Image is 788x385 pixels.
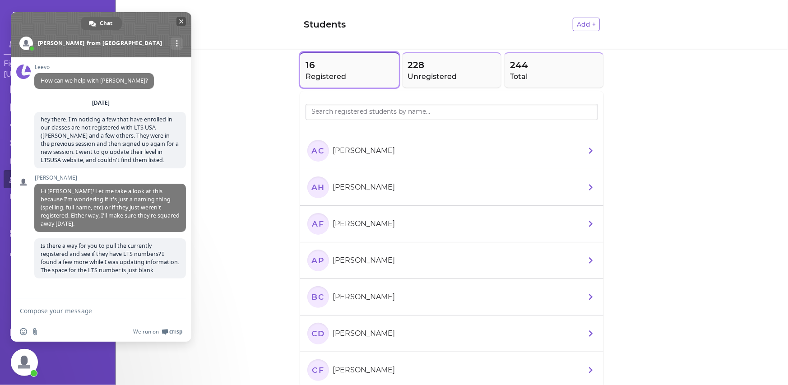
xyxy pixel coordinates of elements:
a: We run onCrisp [133,328,182,335]
a: Staff [4,98,111,116]
button: 244Total [505,52,603,88]
a: Skate Rentals [4,224,111,242]
a: Profile [4,306,111,324]
a: Disclosures [4,206,111,224]
span: Crisp [169,328,182,335]
span: 228 [408,59,496,71]
span: Hi [PERSON_NAME]! Let me take a look at this because I'm wondering if it's just a naming thing (s... [41,187,180,227]
div: [DATE] [93,100,110,106]
span: [PERSON_NAME] [34,175,186,181]
a: Settings [4,116,111,134]
a: AH[PERSON_NAME] [300,169,603,206]
text: AP [311,255,324,265]
span: Leevo [11,9,49,25]
span: hey there. I'm noticing a few that have enrolled in our classes are not registered with LTS USA (... [41,116,179,164]
text: BC [311,292,324,302]
button: Add + [573,18,600,31]
div: Close chat [11,349,38,376]
a: Classes [4,134,111,152]
span: 244 [510,59,598,71]
p: [PERSON_NAME] [333,218,395,229]
div: Chat [81,17,122,30]
text: AH [311,182,325,192]
span: Leevo [34,64,154,70]
h3: Figure Skating Club of [US_STATE] [4,58,111,80]
span: Insert an emoji [20,328,27,335]
p: [PERSON_NAME] [333,328,395,339]
textarea: Compose your message... [20,307,162,315]
span: How can we help with [PERSON_NAME]? [41,77,148,84]
a: AC[PERSON_NAME] [300,133,603,169]
div: More channels [171,37,183,50]
input: Search registered students by name... [306,104,598,120]
a: Calendar [4,80,111,98]
h2: Unregistered [408,71,496,82]
span: 16 [306,59,394,71]
span: Send a file [32,328,39,335]
button: 16Registered [300,52,399,88]
text: AC [311,146,324,155]
a: Student Dashboard [4,34,111,52]
p: [PERSON_NAME] [333,145,395,156]
span: Is there a way for you to pull the currently registered and see if they have LTS numbers? I found... [41,242,179,274]
text: AF [311,219,324,228]
span: Close chat [176,17,186,26]
p: [PERSON_NAME] [333,255,395,266]
a: Register Students [4,242,111,260]
a: CD[PERSON_NAME] [300,315,603,352]
h2: Registered [306,71,394,82]
span: Chat [100,17,113,30]
a: AP[PERSON_NAME] [300,242,603,279]
a: Discounts [4,188,111,206]
span: We run on [133,328,159,335]
h2: Total [510,71,598,82]
a: Students [4,170,111,188]
a: Logout [4,324,111,342]
a: Class Packages [4,152,111,170]
button: 228Unregistered [403,52,501,88]
text: CD [311,329,325,338]
a: BC[PERSON_NAME] [300,279,603,315]
p: [PERSON_NAME] [333,292,395,302]
text: CF [312,365,324,375]
p: [PERSON_NAME] [333,365,395,376]
a: AF[PERSON_NAME] [300,206,603,242]
p: [PERSON_NAME] [333,182,395,193]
